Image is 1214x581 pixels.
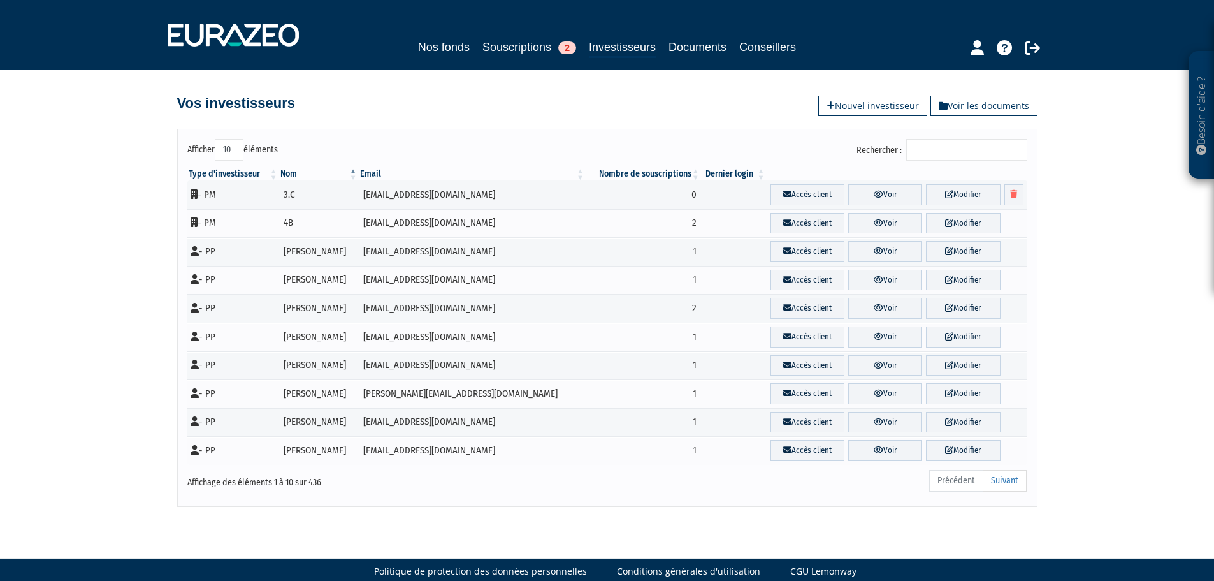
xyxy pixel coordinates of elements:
a: Accès client [770,270,844,291]
td: 2 [586,294,701,323]
td: [PERSON_NAME] [279,351,359,380]
td: 0 [586,180,701,209]
td: 1 [586,408,701,437]
td: [EMAIL_ADDRESS][DOMAIN_NAME] [359,323,586,351]
td: - PM [187,209,279,238]
td: 1 [586,237,701,266]
td: 3.C [279,180,359,209]
a: Modifier [926,298,1000,319]
td: [EMAIL_ADDRESS][DOMAIN_NAME] [359,266,586,295]
a: Voir [848,298,922,319]
a: Modifier [926,440,1000,461]
td: 1 [586,266,701,295]
td: 1 [586,351,701,380]
a: Voir [848,241,922,262]
select: Afficheréléments [215,139,243,161]
td: 1 [586,436,701,465]
a: Accès client [770,383,844,404]
label: Afficher éléments [187,139,278,161]
a: Accès client [770,327,844,348]
a: Documents [668,38,726,56]
td: [PERSON_NAME] [279,323,359,351]
a: Accès client [770,213,844,234]
a: Nos fonds [418,38,470,56]
a: Voir [848,184,922,205]
label: Rechercher : [856,139,1027,161]
a: Accès client [770,412,844,433]
img: 1732889491-logotype_eurazeo_blanc_rvb.png [168,24,299,47]
td: [PERSON_NAME] [279,436,359,465]
td: - PP [187,436,279,465]
a: Voir [848,355,922,376]
a: Voir [848,440,922,461]
td: [EMAIL_ADDRESS][DOMAIN_NAME] [359,436,586,465]
td: [PERSON_NAME] [279,237,359,266]
td: 1 [586,379,701,408]
a: Modifier [926,327,1000,348]
td: - PP [187,323,279,351]
td: [PERSON_NAME] [279,294,359,323]
a: Conditions générales d'utilisation [617,565,760,578]
h4: Vos investisseurs [177,96,295,111]
a: Modifier [926,241,1000,262]
a: Voir [848,412,922,433]
td: - PP [187,379,279,408]
a: Conseillers [739,38,796,56]
a: Accès client [770,355,844,376]
div: Affichage des éléments 1 à 10 sur 436 [187,469,526,489]
a: Souscriptions2 [482,38,576,56]
a: Modifier [926,383,1000,404]
th: Dernier login : activer pour trier la colonne par ordre croissant [701,168,767,180]
span: 2 [558,41,576,54]
th: Type d'investisseur : activer pour trier la colonne par ordre croissant [187,168,279,180]
input: Rechercher : [906,139,1027,161]
a: Nouvel investisseur [818,96,927,116]
th: Nom : activer pour trier la colonne par ordre d&eacute;croissant [279,168,359,180]
td: [PERSON_NAME] [279,379,359,408]
a: Voir [848,383,922,404]
td: - PP [187,266,279,295]
td: 2 [586,209,701,238]
a: Accès client [770,241,844,262]
td: [EMAIL_ADDRESS][DOMAIN_NAME] [359,180,586,209]
a: Voir [848,270,922,291]
td: [PERSON_NAME] [279,266,359,295]
a: Investisseurs [589,38,656,58]
th: Nombre de souscriptions : activer pour trier la colonne par ordre croissant [586,168,701,180]
a: Modifier [926,270,1000,291]
a: Accès client [770,440,844,461]
td: - PP [187,294,279,323]
a: Politique de protection des données personnelles [374,565,587,578]
td: [PERSON_NAME][EMAIL_ADDRESS][DOMAIN_NAME] [359,379,586,408]
a: CGU Lemonway [790,565,856,578]
a: Voir [848,213,922,234]
td: - PP [187,237,279,266]
td: - PP [187,351,279,380]
a: Accès client [770,298,844,319]
td: - PP [187,408,279,437]
a: Modifier [926,412,1000,433]
td: 4B [279,209,359,238]
th: Email : activer pour trier la colonne par ordre croissant [359,168,586,180]
td: [EMAIL_ADDRESS][DOMAIN_NAME] [359,294,586,323]
th: &nbsp; [767,168,1027,180]
a: Supprimer [1004,184,1023,205]
p: Besoin d'aide ? [1194,58,1209,173]
a: Accès client [770,184,844,205]
td: [EMAIL_ADDRESS][DOMAIN_NAME] [359,351,586,380]
td: [EMAIL_ADDRESS][DOMAIN_NAME] [359,237,586,266]
td: [EMAIL_ADDRESS][DOMAIN_NAME] [359,408,586,437]
td: 1 [586,323,701,351]
a: Modifier [926,355,1000,376]
td: [EMAIL_ADDRESS][DOMAIN_NAME] [359,209,586,238]
a: Voir [848,327,922,348]
a: Suivant [983,470,1027,492]
td: - PM [187,180,279,209]
a: Voir les documents [930,96,1037,116]
a: Modifier [926,184,1000,205]
a: Modifier [926,213,1000,234]
td: [PERSON_NAME] [279,408,359,437]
